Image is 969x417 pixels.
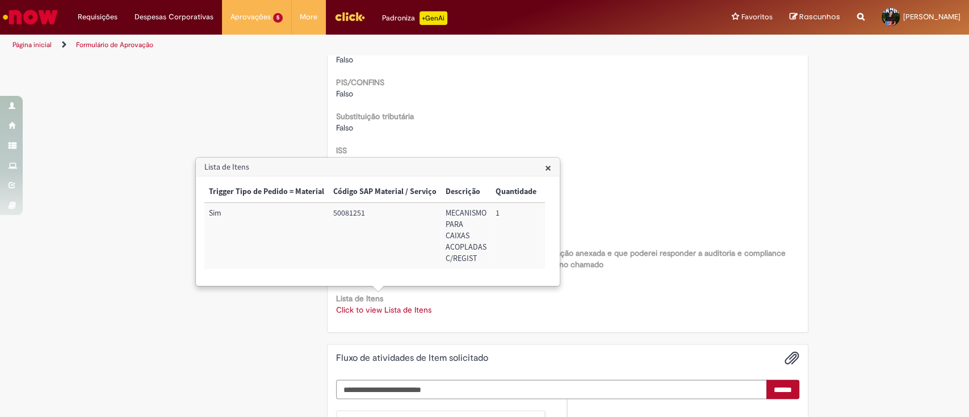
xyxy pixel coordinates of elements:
span: Requisições [78,11,118,23]
b: Substituição tributária [336,111,414,121]
th: Descrição [441,182,491,203]
th: Trigger Tipo de Pedido = Material [204,182,329,203]
span: Falso [336,89,353,99]
td: Quantidade: 1 [491,203,541,269]
button: Adicionar anexos [785,350,799,365]
td: Código SAP Material / Serviço: 50081251 [329,203,441,269]
b: PIS/CONFINS [336,77,384,87]
span: Despesas Corporativas [135,11,213,23]
a: Click to view Lista de Itens [336,304,431,314]
div: Lista de Itens [195,157,560,287]
h3: Lista de Itens [196,158,559,176]
th: Código SAP Material / Serviço [329,182,441,203]
span: Favoritos [741,11,773,23]
img: click_logo_yellow_360x200.png [334,8,365,25]
b: ISS [336,145,347,155]
b: Lista de Itens [336,293,383,303]
b: Declaro que as informações preenchidas correspondem a cotação anexada e que poderei responder a a... [336,247,786,269]
div: Padroniza [382,11,447,25]
span: 5 [273,13,283,23]
td: Descrição: MECANISMO PARA CAIXAS ACOPLADAS C/REGIST [441,203,491,269]
td: Valor Unitário: 108,60 [541,203,599,269]
p: +GenAi [420,11,447,25]
h2: Fluxo de atividades de Item solicitado Histórico de tíquete [336,353,488,363]
span: × [545,160,551,175]
span: Falso [336,54,353,65]
textarea: Digite sua mensagem aqui... [336,380,767,399]
a: Formulário de Aprovação [76,40,153,49]
span: [PERSON_NAME] [903,12,960,22]
th: Quantidade [491,182,541,203]
ul: Trilhas de página [9,35,637,56]
span: Rascunhos [799,11,840,22]
span: Aprovações [230,11,271,23]
img: ServiceNow [1,6,60,28]
a: Rascunhos [790,12,840,23]
a: Página inicial [12,40,52,49]
td: Trigger Tipo de Pedido = Material: Sim [204,203,329,269]
button: Close [545,162,551,174]
span: Falso [336,123,353,133]
th: Valor Unitário [541,182,599,203]
span: More [300,11,317,23]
